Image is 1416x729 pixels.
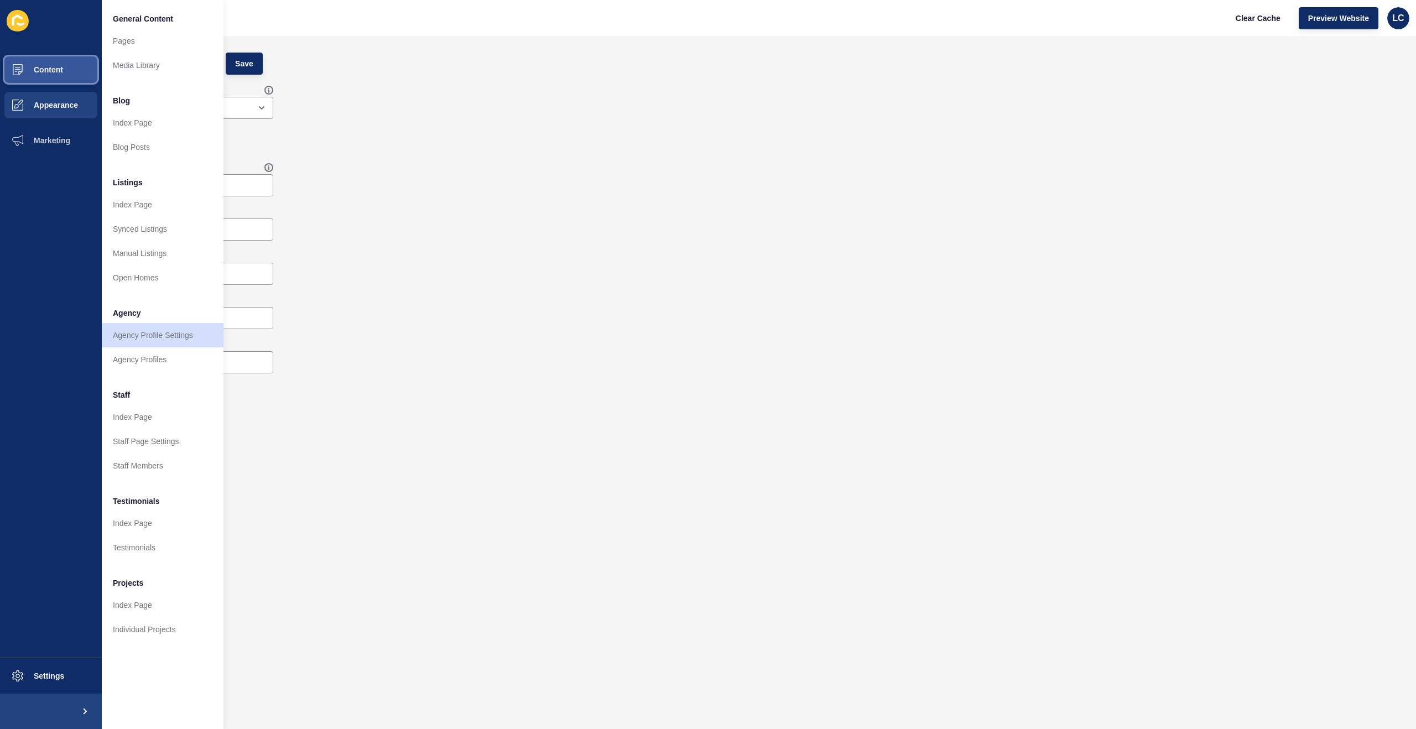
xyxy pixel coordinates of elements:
[113,177,143,188] span: Listings
[113,95,130,106] span: Blog
[102,111,223,135] a: Index Page
[1392,13,1404,24] span: LC
[102,511,223,535] a: Index Page
[113,13,173,24] span: General Content
[102,535,223,560] a: Testimonials
[102,347,223,372] a: Agency Profiles
[113,389,130,400] span: Staff
[1308,13,1369,24] span: Preview Website
[102,192,223,217] a: Index Page
[102,241,223,265] a: Manual Listings
[102,405,223,429] a: Index Page
[113,577,143,589] span: Projects
[1236,13,1280,24] span: Clear Cache
[102,265,223,290] a: Open Homes
[113,308,141,319] span: Agency
[1226,7,1290,29] button: Clear Cache
[235,58,253,69] span: Save
[102,135,223,159] a: Blog Posts
[102,593,223,617] a: Index Page
[113,496,160,507] span: Testimonials
[102,454,223,478] a: Staff Members
[102,29,223,53] a: Pages
[102,217,223,241] a: Synced Listings
[226,53,263,75] button: Save
[102,323,223,347] a: Agency Profile Settings
[102,53,223,77] a: Media Library
[1299,7,1378,29] button: Preview Website
[102,617,223,642] a: Individual Projects
[102,429,223,454] a: Staff Page Settings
